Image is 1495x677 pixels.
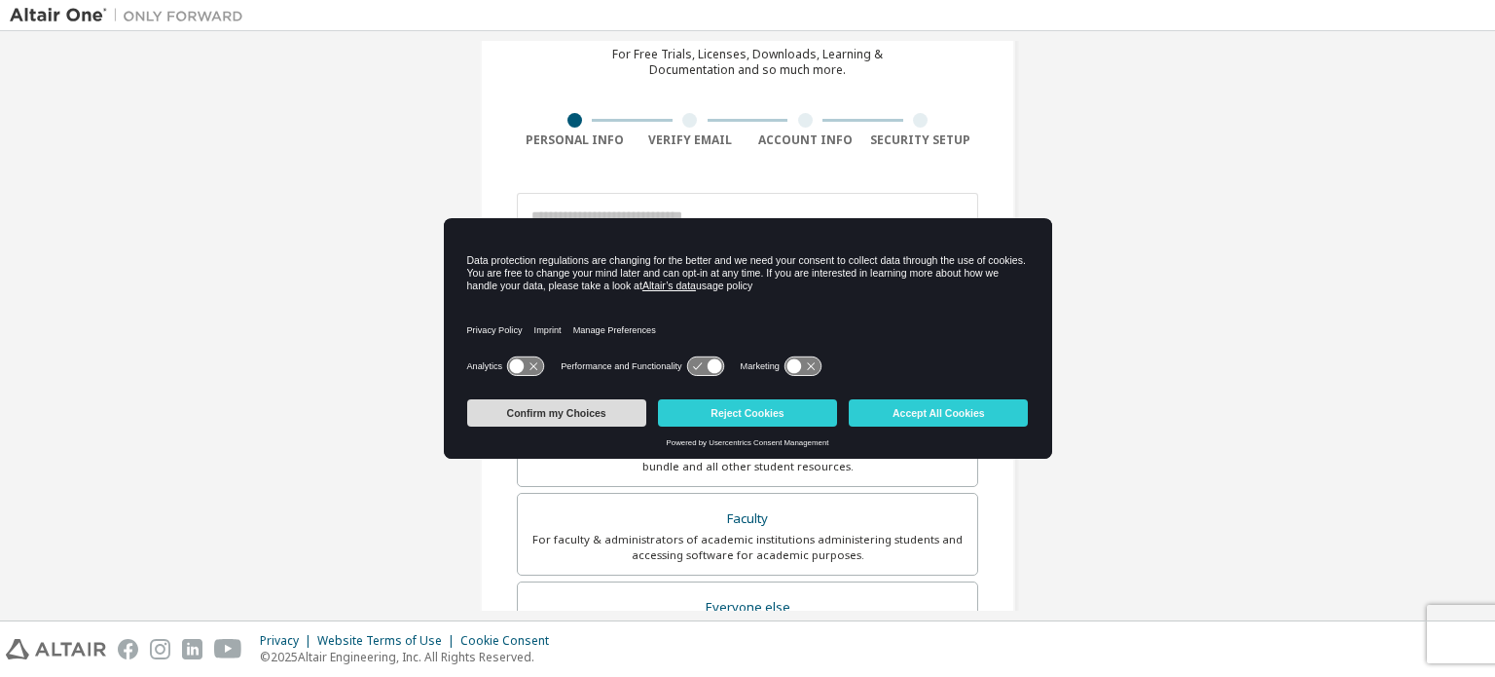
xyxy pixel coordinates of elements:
[863,132,979,148] div: Security Setup
[260,633,317,649] div: Privacy
[182,639,202,659] img: linkedin.svg
[633,132,748,148] div: Verify Email
[118,639,138,659] img: facebook.svg
[612,47,883,78] div: For Free Trials, Licenses, Downloads, Learning & Documentation and so much more.
[529,532,966,563] div: For faculty & administrators of academic institutions administering students and accessing softwa...
[317,633,460,649] div: Website Terms of Use
[747,132,863,148] div: Account Info
[529,594,966,621] div: Everyone else
[517,132,633,148] div: Personal Info
[460,633,561,649] div: Cookie Consent
[150,639,170,659] img: instagram.svg
[6,639,106,659] img: altair_logo.svg
[529,506,966,533] div: Faculty
[214,639,242,659] img: youtube.svg
[10,6,253,25] img: Altair One
[260,649,561,665] p: © 2025 Altair Engineering, Inc. All Rights Reserved.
